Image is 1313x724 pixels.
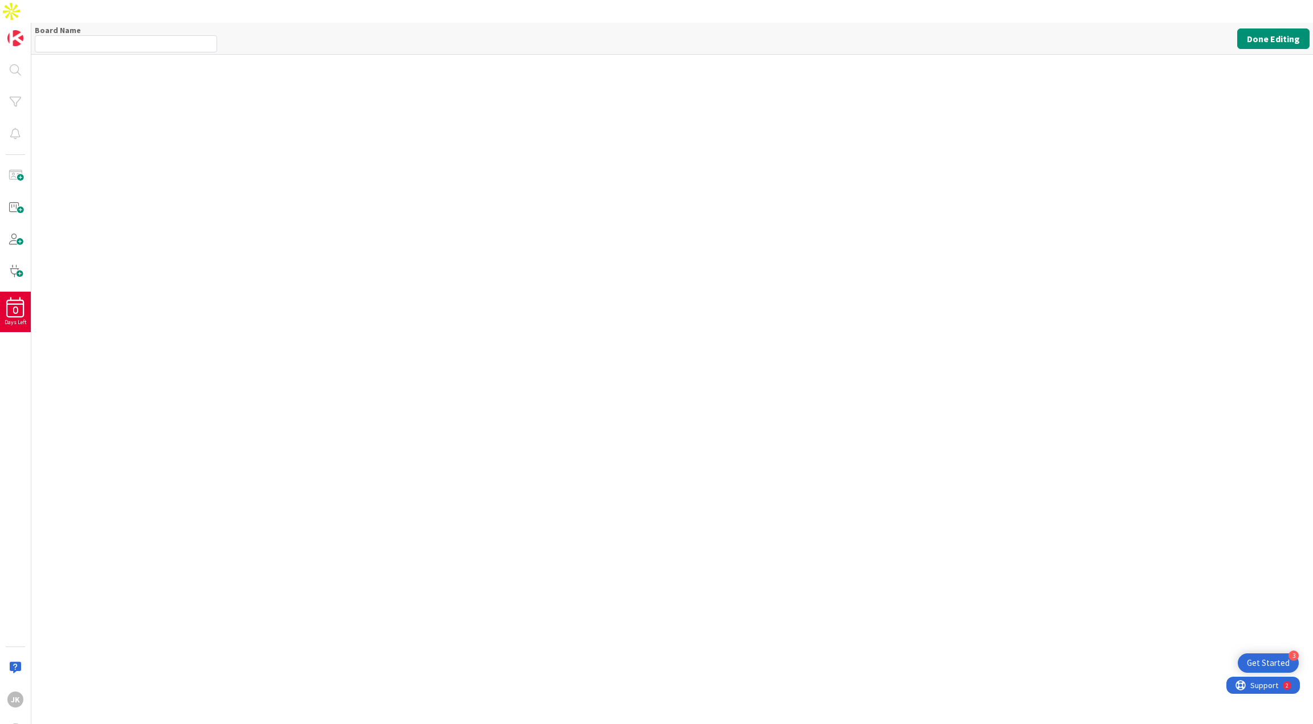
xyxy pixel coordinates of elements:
div: Open Get Started checklist, remaining modules: 3 [1238,653,1299,673]
span: 0 [13,306,18,314]
div: JK [7,692,23,707]
div: 2 [59,5,62,14]
img: Visit kanbanzone.com [7,30,23,46]
div: Get Started [1247,657,1290,669]
span: Support [24,2,52,15]
label: Board Name [35,25,81,35]
button: Done Editing [1237,28,1310,49]
div: 3 [1288,651,1299,661]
